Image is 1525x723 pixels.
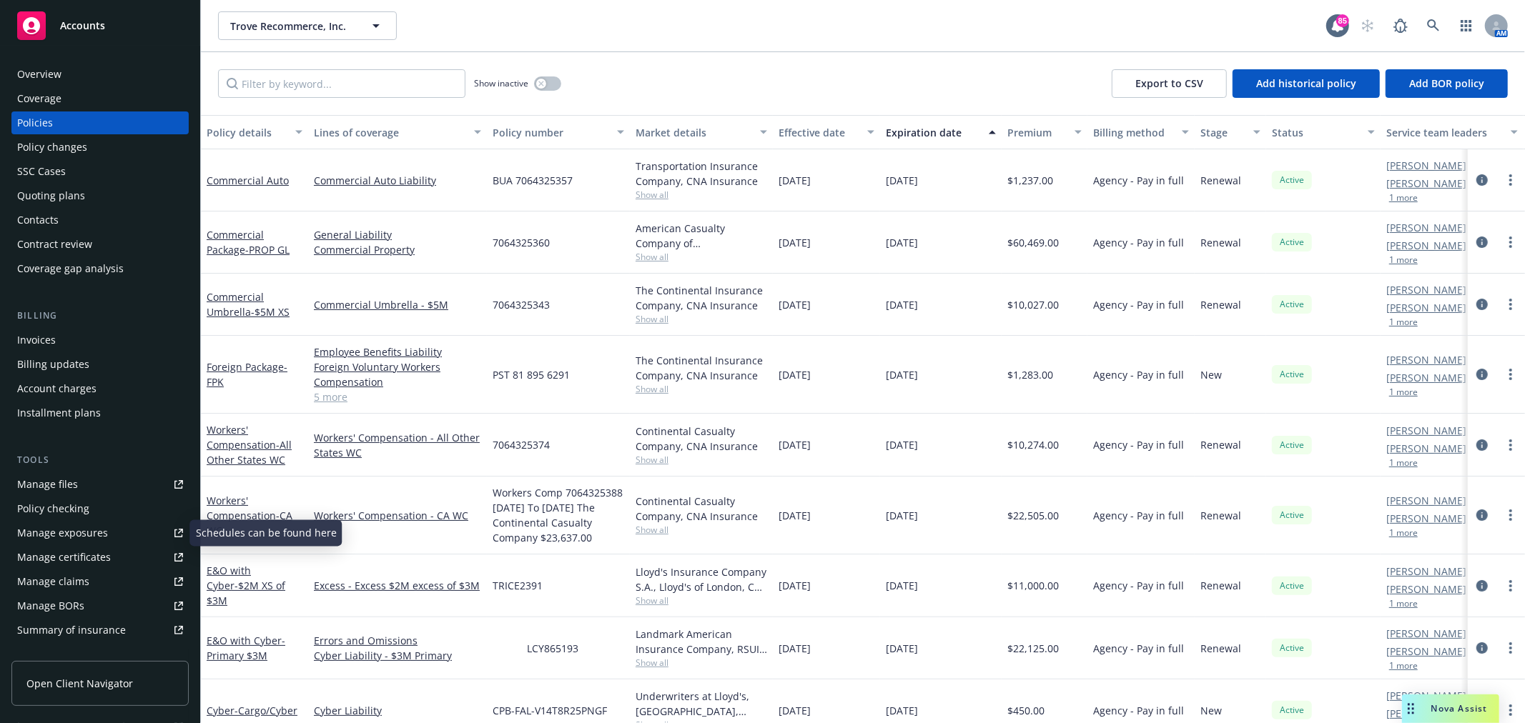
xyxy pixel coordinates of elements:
[11,160,189,183] a: SSC Cases
[17,184,85,207] div: Quoting plans
[1502,577,1519,594] a: more
[308,115,487,149] button: Lines of coverage
[314,297,481,312] a: Commercial Umbrella - $5M
[1002,115,1087,149] button: Premium
[886,578,918,593] span: [DATE]
[17,87,61,110] div: Coverage
[1007,437,1059,452] span: $10,274.00
[636,494,767,524] div: Continental Casualty Company, CNA Insurance
[1200,235,1241,250] span: Renewal
[1389,662,1418,670] button: 1 more
[1093,297,1184,312] span: Agency - Pay in full
[636,594,767,607] span: Show all
[1389,599,1418,608] button: 1 more
[1278,579,1306,592] span: Active
[636,657,767,669] span: Show all
[11,570,189,593] a: Manage claims
[493,297,550,312] span: 7064325343
[1474,171,1491,189] a: circleInformation
[11,111,189,134] a: Policies
[1112,69,1227,98] button: Export to CSV
[1502,702,1519,719] a: more
[1474,296,1491,313] a: circleInformation
[17,160,66,183] div: SSC Cases
[17,257,124,280] div: Coverage gap analysis
[218,69,465,98] input: Filter by keyword...
[1474,437,1491,454] a: circleInformation
[11,63,189,86] a: Overview
[1389,459,1418,467] button: 1 more
[880,115,1002,149] button: Expiration date
[1007,703,1045,718] span: $450.00
[314,125,465,140] div: Lines of coverage
[1409,76,1484,90] span: Add BOR policy
[207,494,292,537] a: Workers' Compensation
[636,283,767,313] div: The Continental Insurance Company, CNA Insurance
[1386,564,1466,579] a: [PERSON_NAME]
[251,305,290,319] span: - $5M XS
[886,367,918,382] span: [DATE]
[1386,626,1466,641] a: [PERSON_NAME]
[1386,238,1466,253] a: [PERSON_NAME]
[11,402,189,424] a: Installment plans
[17,353,89,376] div: Billing updates
[314,430,481,460] a: Workers' Compensation - All Other States WC
[11,136,189,159] a: Policy changes
[636,524,767,536] span: Show all
[1502,366,1519,383] a: more
[11,643,189,666] a: Policy AI ingestions
[779,297,811,312] span: [DATE]
[779,235,811,250] span: [DATE]
[1474,639,1491,657] a: circleInformation
[886,703,918,718] span: [DATE]
[1386,582,1466,597] a: [PERSON_NAME]
[1093,235,1184,250] span: Agency - Pay in full
[207,579,285,607] span: - $2M XS of $3M
[636,125,751,140] div: Market details
[1389,194,1418,202] button: 1 more
[493,485,624,545] span: Workers Comp 7064325388 [DATE] To [DATE] The Continental Casualty Company $23,637.00
[207,360,287,389] a: Foreign Package
[1502,437,1519,454] a: more
[1386,706,1466,721] a: [PERSON_NAME]
[1419,11,1448,40] a: Search
[1200,125,1245,140] div: Stage
[1386,11,1415,40] a: Report a Bug
[474,77,528,89] span: Show inactive
[1278,509,1306,522] span: Active
[1502,296,1519,313] a: more
[314,648,481,663] a: Cyber Liability - $3M Primary
[207,423,292,467] a: Workers' Compensation
[779,367,811,382] span: [DATE]
[1266,115,1381,149] button: Status
[886,173,918,188] span: [DATE]
[11,329,189,351] a: Invoices
[11,594,189,617] a: Manage BORs
[11,473,189,496] a: Manage files
[1200,173,1241,188] span: Renewal
[314,344,481,359] a: Employee Benefits Liability
[1278,439,1306,452] span: Active
[11,309,189,323] div: Billing
[17,63,61,86] div: Overview
[493,235,550,250] span: 7064325360
[1200,297,1241,312] span: Renewal
[1256,76,1356,90] span: Add historical policy
[1093,437,1184,452] span: Agency - Pay in full
[779,125,859,140] div: Effective date
[886,508,918,523] span: [DATE]
[1278,236,1306,249] span: Active
[314,578,481,593] a: Excess - Excess $2M excess of $3M
[1402,694,1420,723] div: Drag to move
[886,437,918,452] span: [DATE]
[314,389,481,404] a: 5 more
[1389,318,1418,326] button: 1 more
[201,115,308,149] button: Policy details
[17,619,126,642] div: Summary of insurance
[235,704,297,717] span: - Cargo/Cyber
[636,313,767,325] span: Show all
[1386,370,1466,385] a: [PERSON_NAME]
[1278,298,1306,311] span: Active
[60,20,105,31] span: Accounts
[1389,256,1418,264] button: 1 more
